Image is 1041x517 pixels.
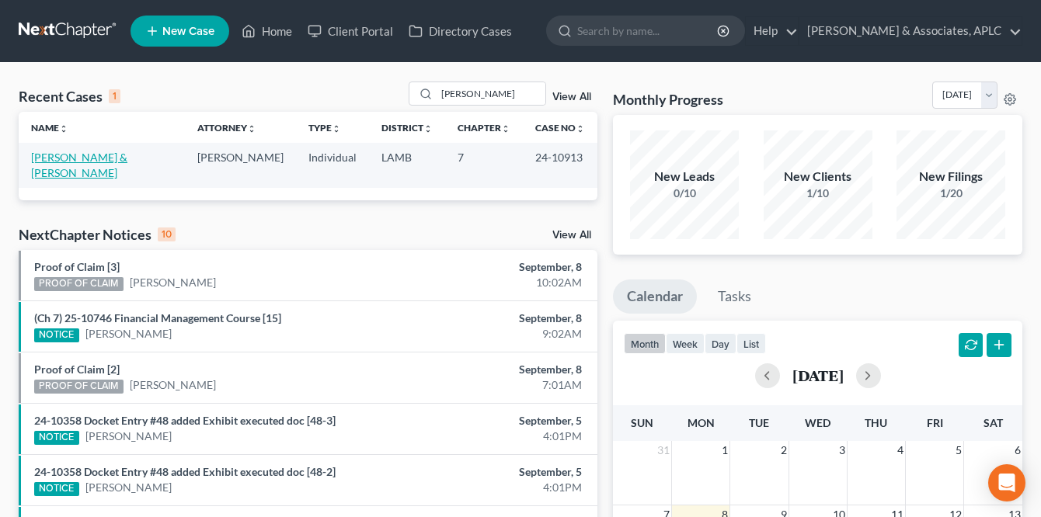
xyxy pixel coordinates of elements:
[19,225,176,244] div: NextChapter Notices
[34,277,124,291] div: PROOF OF CLAIM
[109,89,120,103] div: 1
[630,168,739,186] div: New Leads
[162,26,214,37] span: New Case
[577,16,719,45] input: Search by name...
[613,279,697,314] a: Calendar
[34,465,336,478] a: 24-10358 Docket Entry #48 added Exhibit executed doc [48-2]
[410,464,583,480] div: September, 5
[865,416,887,429] span: Thu
[779,441,789,460] span: 2
[410,413,583,429] div: September, 5
[631,416,653,429] span: Sun
[85,326,172,342] a: [PERSON_NAME]
[954,441,963,460] span: 5
[34,380,124,394] div: PROOF OF CLAIM
[552,230,591,241] a: View All
[59,124,68,134] i: unfold_more
[296,143,369,187] td: Individual
[764,168,872,186] div: New Clients
[799,17,1022,45] a: [PERSON_NAME] & Associates, APLC
[704,279,765,314] a: Tasks
[158,227,176,241] div: 10
[410,429,583,444] div: 4:01PM
[34,260,120,273] a: Proof of Claim [3]
[613,90,723,109] h3: Monthly Progress
[401,17,520,45] a: Directory Cases
[656,441,671,460] span: 31
[197,122,256,134] a: Attorneyunfold_more
[308,122,341,134] a: Typeunfold_more
[34,431,79,445] div: NOTICE
[130,377,216,393] a: [PERSON_NAME]
[410,480,583,495] div: 4:01PM
[381,122,433,134] a: Districtunfold_more
[410,259,583,275] div: September, 8
[185,143,296,187] td: [PERSON_NAME]
[34,311,281,324] a: (Ch 7) 25-10746 Financial Management Course [15]
[34,328,79,342] div: NOTICE
[988,464,1025,501] div: Open Intercom Messenger
[736,333,766,354] button: list
[34,363,120,376] a: Proof of Claim [2]
[984,416,1003,429] span: Sat
[234,17,300,45] a: Home
[332,124,341,134] i: unfold_more
[410,275,583,290] div: 10:02AM
[764,186,872,201] div: 1/10
[897,168,1005,186] div: New Filings
[247,124,256,134] i: unfold_more
[19,87,120,106] div: Recent Cases
[630,186,739,201] div: 0/10
[501,124,510,134] i: unfold_more
[410,362,583,377] div: September, 8
[792,367,844,383] h2: [DATE]
[300,17,401,45] a: Client Portal
[688,416,715,429] span: Mon
[897,186,1005,201] div: 1/20
[31,151,127,179] a: [PERSON_NAME] & [PERSON_NAME]
[705,333,736,354] button: day
[369,143,445,187] td: LAMB
[720,441,729,460] span: 1
[552,92,591,102] a: View All
[437,82,545,105] input: Search by name...
[410,311,583,326] div: September, 8
[576,124,585,134] i: unfold_more
[837,441,847,460] span: 3
[130,275,216,290] a: [PERSON_NAME]
[746,17,798,45] a: Help
[749,416,769,429] span: Tue
[523,143,597,187] td: 24-10913
[410,326,583,342] div: 9:02AM
[423,124,433,134] i: unfold_more
[85,429,172,444] a: [PERSON_NAME]
[31,122,68,134] a: Nameunfold_more
[34,482,79,496] div: NOTICE
[410,377,583,393] div: 7:01AM
[34,414,336,427] a: 24-10358 Docket Entry #48 added Exhibit executed doc [48-3]
[85,480,172,495] a: [PERSON_NAME]
[624,333,666,354] button: month
[1013,441,1022,460] span: 6
[535,122,585,134] a: Case Nounfold_more
[896,441,905,460] span: 4
[458,122,510,134] a: Chapterunfold_more
[805,416,830,429] span: Wed
[445,143,523,187] td: 7
[927,416,943,429] span: Fri
[666,333,705,354] button: week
